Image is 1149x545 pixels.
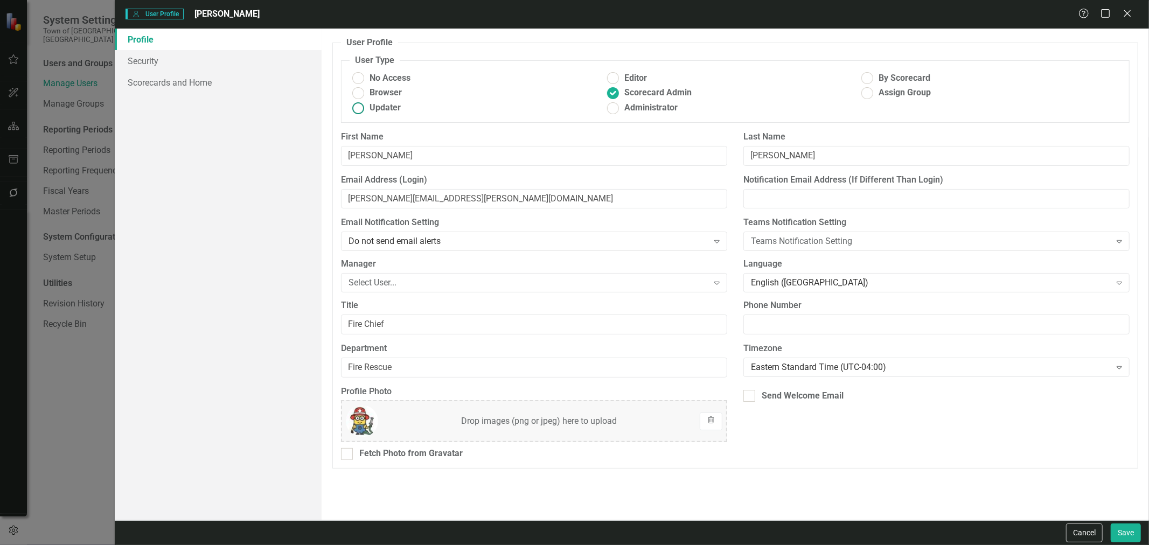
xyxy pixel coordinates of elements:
label: Language [743,258,1130,270]
div: Drop images (png or jpeg) here to upload [461,415,617,428]
label: Last Name [743,131,1130,143]
span: Editor [624,72,647,85]
span: Scorecard Admin [624,87,692,99]
label: Teams Notification Setting [743,216,1130,229]
label: Manager [341,258,727,270]
a: Profile [115,29,322,50]
label: Phone Number [743,299,1130,312]
button: Cancel [1066,523,1103,542]
legend: User Profile [341,37,398,49]
span: Browser [370,87,402,99]
div: Do not send email alerts [349,235,708,248]
div: Select User... [349,277,708,289]
span: By Scorecard [879,72,930,85]
img: 9k= [346,405,378,437]
span: User Profile [126,9,183,19]
label: Title [341,299,727,312]
label: Profile Photo [341,386,727,398]
span: Assign Group [879,87,931,99]
label: Timezone [743,343,1130,355]
span: Administrator [624,102,678,114]
div: Eastern Standard Time (UTC-04:00) [751,361,1110,373]
label: Notification Email Address (If Different Than Login) [743,174,1130,186]
div: Teams Notification Setting [751,235,1110,248]
div: Fetch Photo from Gravatar [359,448,463,460]
a: Security [115,50,322,72]
label: Email Address (Login) [341,174,727,186]
div: Send Welcome Email [762,390,844,402]
a: Scorecards and Home [115,72,322,93]
label: First Name [341,131,727,143]
span: [PERSON_NAME] [194,9,260,19]
label: Email Notification Setting [341,216,727,229]
div: English ([GEOGRAPHIC_DATA]) [751,277,1110,289]
button: Save [1111,523,1141,542]
label: Department [341,343,727,355]
span: Updater [370,102,401,114]
span: No Access [370,72,410,85]
legend: User Type [350,54,400,67]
